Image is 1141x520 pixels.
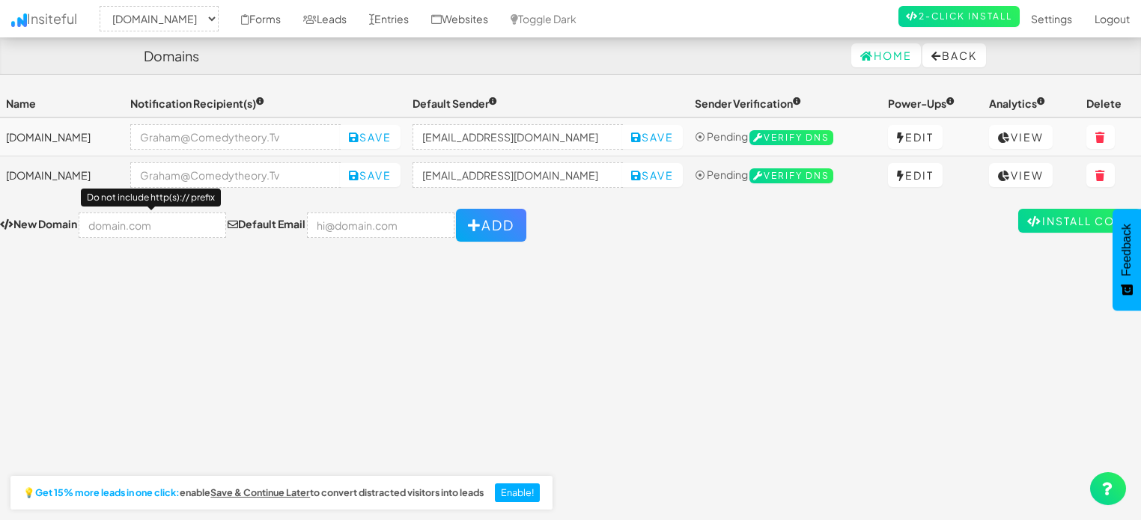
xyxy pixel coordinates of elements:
a: Save & Continue Later [210,488,310,498]
span: ⦿ Pending [695,129,748,143]
span: Sender Verification [695,97,801,110]
a: 2-Click Install [898,6,1020,27]
input: hi@domain.com [307,212,454,238]
span: ⦿ Pending [695,168,748,181]
button: Enable! [495,483,541,503]
input: domain.com [79,212,226,238]
a: Edit [888,125,943,149]
a: Verify DNS [749,129,833,143]
u: Save & Continue Later [210,486,310,498]
button: Save [340,163,401,187]
input: Graham@Comedytheory.Tv [130,162,341,188]
button: Save [622,125,683,149]
a: Verify DNS [749,168,833,181]
h4: Domains [144,49,199,64]
span: Verify DNS [749,130,833,145]
h2: 💡 enable to convert distracted visitors into leads [23,488,484,498]
a: Edit [888,163,943,187]
button: Add [456,209,526,242]
span: Default Sender [413,97,497,110]
strong: Get 15% more leads in one click: [35,488,180,498]
span: Power-Ups [888,97,955,110]
span: Notification Recipient(s) [130,97,264,110]
input: Graham@Comedytheory.Tv [130,124,341,150]
span: Feedback [1120,224,1134,276]
a: View [989,163,1053,187]
button: Feedback - Show survey [1113,209,1141,311]
span: Verify DNS [749,168,833,183]
span: Analytics [989,97,1045,110]
button: Save [340,125,401,149]
a: Home [851,43,921,67]
a: View [989,125,1053,149]
div: Do not include http(s):// prefix [81,189,221,206]
input: hi@example.com [413,162,623,188]
th: Delete [1080,90,1141,117]
img: icon.png [11,13,27,27]
button: Save [622,163,683,187]
a: Install Code [1018,209,1141,233]
input: hi@example.com [413,124,623,150]
button: Back [922,43,986,67]
label: Default Email [228,216,305,231]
